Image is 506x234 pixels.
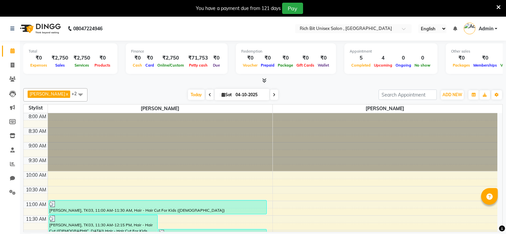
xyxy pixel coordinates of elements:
div: 8:00 AM [27,113,48,120]
div: ₹2,750 [49,54,71,62]
div: ₹2,750 [156,54,186,62]
span: [PERSON_NAME] [48,105,272,113]
div: 10:30 AM [25,186,48,193]
div: ₹2,750 [71,54,93,62]
div: ₹0 [144,54,156,62]
div: Redemption [241,49,331,54]
span: Admin [479,25,493,32]
button: ADD NEW [441,90,464,100]
span: Prepaid [259,63,276,68]
span: Voucher [241,63,259,68]
a: x [65,91,68,97]
div: 11:30 AM [25,216,48,223]
div: Total [29,49,112,54]
input: 2025-10-04 [234,90,267,100]
div: ₹0 [259,54,276,62]
div: 11:00 AM [25,201,48,208]
span: Package [276,63,295,68]
div: 10:00 AM [25,172,48,179]
div: 8:30 AM [27,128,48,135]
span: Sat [220,92,234,97]
span: Petty cash [187,63,209,68]
span: Products [93,63,112,68]
span: Due [211,63,222,68]
span: +2 [72,91,82,96]
div: Stylist [24,105,48,112]
span: Gift Cards [295,63,316,68]
span: ADD NEW [442,92,462,97]
div: 0 [413,54,432,62]
span: Packages [451,63,472,68]
div: 4 [372,54,394,62]
div: ₹0 [316,54,331,62]
div: ₹0 [211,54,222,62]
span: Online/Custom [156,63,186,68]
img: logo [17,19,63,38]
img: Admin [464,23,475,34]
div: ₹0 [295,54,316,62]
span: Wallet [316,63,331,68]
div: 0 [394,54,413,62]
div: 9:30 AM [27,157,48,164]
div: Finance [131,49,222,54]
span: [PERSON_NAME] [30,91,65,97]
div: ₹71,753 [186,54,211,62]
button: Pay [282,3,303,14]
div: You have a payment due from 121 days [196,5,281,12]
span: Completed [350,63,372,68]
div: ₹0 [472,54,499,62]
div: ₹0 [29,54,49,62]
div: ₹0 [241,54,259,62]
div: 9:00 AM [27,142,48,149]
div: ₹0 [131,54,144,62]
div: [PERSON_NAME], TK03, 11:00 AM-11:30 AM, Hair - Hair Cut For Kids ([DEMOGRAPHIC_DATA]) [49,200,266,214]
div: ₹0 [276,54,295,62]
div: ₹0 [451,54,472,62]
iframe: chat widget [478,207,499,227]
b: 08047224946 [73,19,102,38]
span: Card [144,63,156,68]
span: Today [188,90,205,100]
span: Memberships [472,63,499,68]
div: ₹0 [93,54,112,62]
span: No show [413,63,432,68]
span: Ongoing [394,63,413,68]
span: Upcoming [372,63,394,68]
span: Cash [131,63,144,68]
input: Search Appointment [379,90,437,100]
span: Services [73,63,91,68]
span: Expenses [29,63,49,68]
span: Sales [54,63,67,68]
div: Appointment [350,49,432,54]
div: 5 [350,54,372,62]
span: [PERSON_NAME] [273,105,498,113]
